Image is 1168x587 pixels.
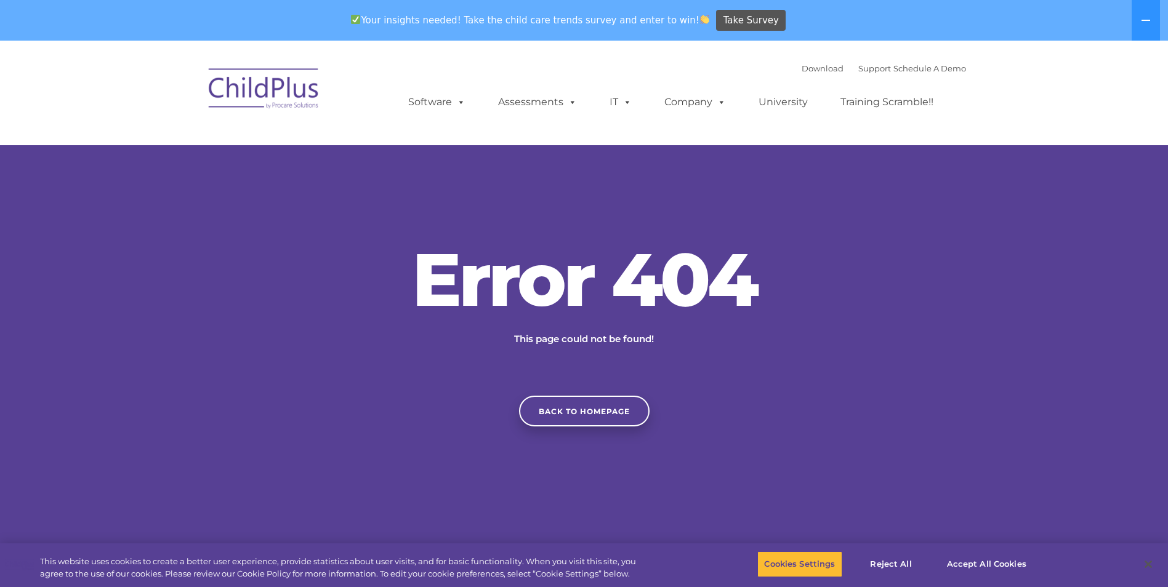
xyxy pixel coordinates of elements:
button: Reject All [853,551,930,577]
button: Accept All Cookies [940,551,1033,577]
p: This page could not be found! [455,332,714,346]
span: Take Survey [723,10,779,31]
button: Close [1135,551,1162,578]
a: Company [652,90,738,114]
img: 👏 [700,15,709,24]
a: Download [802,63,844,73]
a: IT [597,90,644,114]
a: Back to homepage [519,396,650,426]
a: Support [858,63,891,73]
img: ✅ [351,15,360,24]
div: This website uses cookies to create a better user experience, provide statistics about user visit... [40,556,642,580]
a: Schedule A Demo [893,63,966,73]
a: Assessments [486,90,589,114]
img: ChildPlus by Procare Solutions [203,60,326,121]
a: Training Scramble!! [828,90,946,114]
a: Take Survey [716,10,786,31]
button: Cookies Settings [757,551,842,577]
font: | [802,63,966,73]
h2: Error 404 [400,242,769,316]
a: Software [396,90,478,114]
a: University [746,90,820,114]
span: Your insights needed! Take the child care trends survey and enter to win! [346,8,715,32]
